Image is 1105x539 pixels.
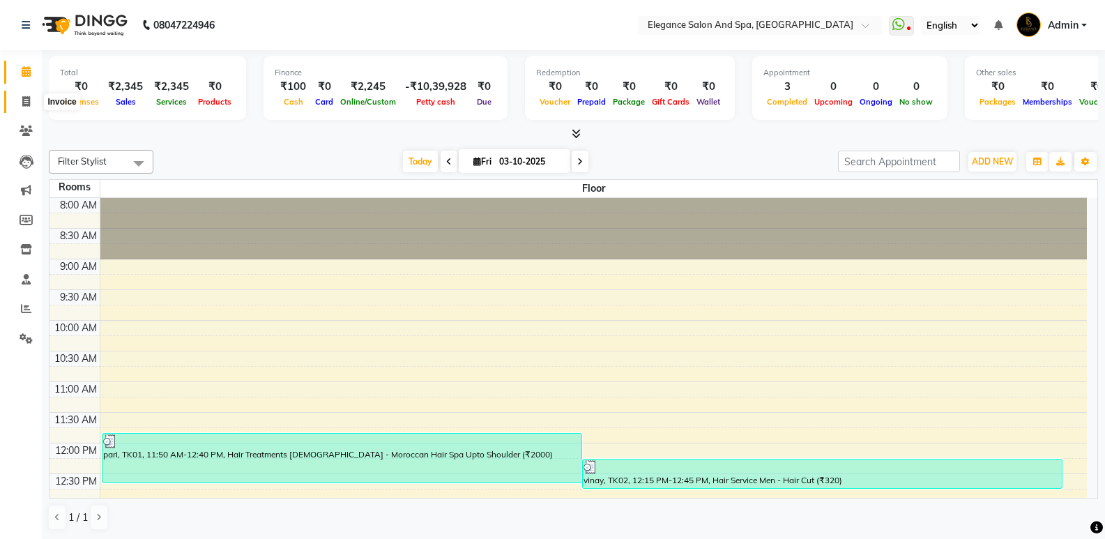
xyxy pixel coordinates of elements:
[856,97,896,107] span: Ongoing
[470,156,495,167] span: Fri
[280,97,307,107] span: Cash
[60,79,102,95] div: ₹0
[275,67,496,79] div: Finance
[57,290,100,305] div: 9:30 AM
[100,180,1088,197] span: Floor
[52,474,100,489] div: 12:30 PM
[148,79,195,95] div: ₹2,345
[195,97,235,107] span: Products
[574,79,609,95] div: ₹0
[337,97,399,107] span: Online/Custom
[976,79,1019,95] div: ₹0
[609,97,648,107] span: Package
[1019,79,1076,95] div: ₹0
[60,67,235,79] div: Total
[52,321,100,335] div: 10:00 AM
[648,97,693,107] span: Gift Cards
[52,382,100,397] div: 11:00 AM
[399,79,472,95] div: -₹10,39,928
[1019,97,1076,107] span: Memberships
[763,97,811,107] span: Completed
[574,97,609,107] span: Prepaid
[413,97,459,107] span: Petty cash
[337,79,399,95] div: ₹2,245
[57,229,100,243] div: 8:30 AM
[275,79,312,95] div: ₹100
[312,79,337,95] div: ₹0
[811,97,856,107] span: Upcoming
[36,6,131,45] img: logo
[52,413,100,427] div: 11:30 AM
[763,67,936,79] div: Appointment
[44,93,79,110] div: Invoice
[609,79,648,95] div: ₹0
[312,97,337,107] span: Card
[1016,13,1041,37] img: Admin
[153,6,215,45] b: 08047224946
[968,152,1016,172] button: ADD NEW
[856,79,896,95] div: 0
[536,97,574,107] span: Voucher
[536,79,574,95] div: ₹0
[403,151,438,172] span: Today
[472,79,496,95] div: ₹0
[112,97,139,107] span: Sales
[49,180,100,195] div: Rooms
[102,79,148,95] div: ₹2,345
[972,156,1013,167] span: ADD NEW
[52,351,100,366] div: 10:30 AM
[57,259,100,274] div: 9:00 AM
[473,97,495,107] span: Due
[648,79,693,95] div: ₹0
[896,79,936,95] div: 0
[495,151,565,172] input: 2025-10-03
[763,79,811,95] div: 3
[102,434,581,483] div: pari, TK01, 11:50 AM-12:40 PM, Hair Treatments [DEMOGRAPHIC_DATA] - Moroccan Hair Spa Upto Should...
[536,67,724,79] div: Redemption
[838,151,960,172] input: Search Appointment
[1048,18,1079,33] span: Admin
[693,79,724,95] div: ₹0
[57,198,100,213] div: 8:00 AM
[52,443,100,458] div: 12:00 PM
[58,155,107,167] span: Filter Stylist
[896,97,936,107] span: No show
[153,97,190,107] span: Services
[693,97,724,107] span: Wallet
[976,97,1019,107] span: Packages
[68,510,88,525] span: 1 / 1
[811,79,856,95] div: 0
[195,79,235,95] div: ₹0
[583,460,1062,488] div: vinay, TK02, 12:15 PM-12:45 PM, Hair Service Men - Hair Cut (₹320)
